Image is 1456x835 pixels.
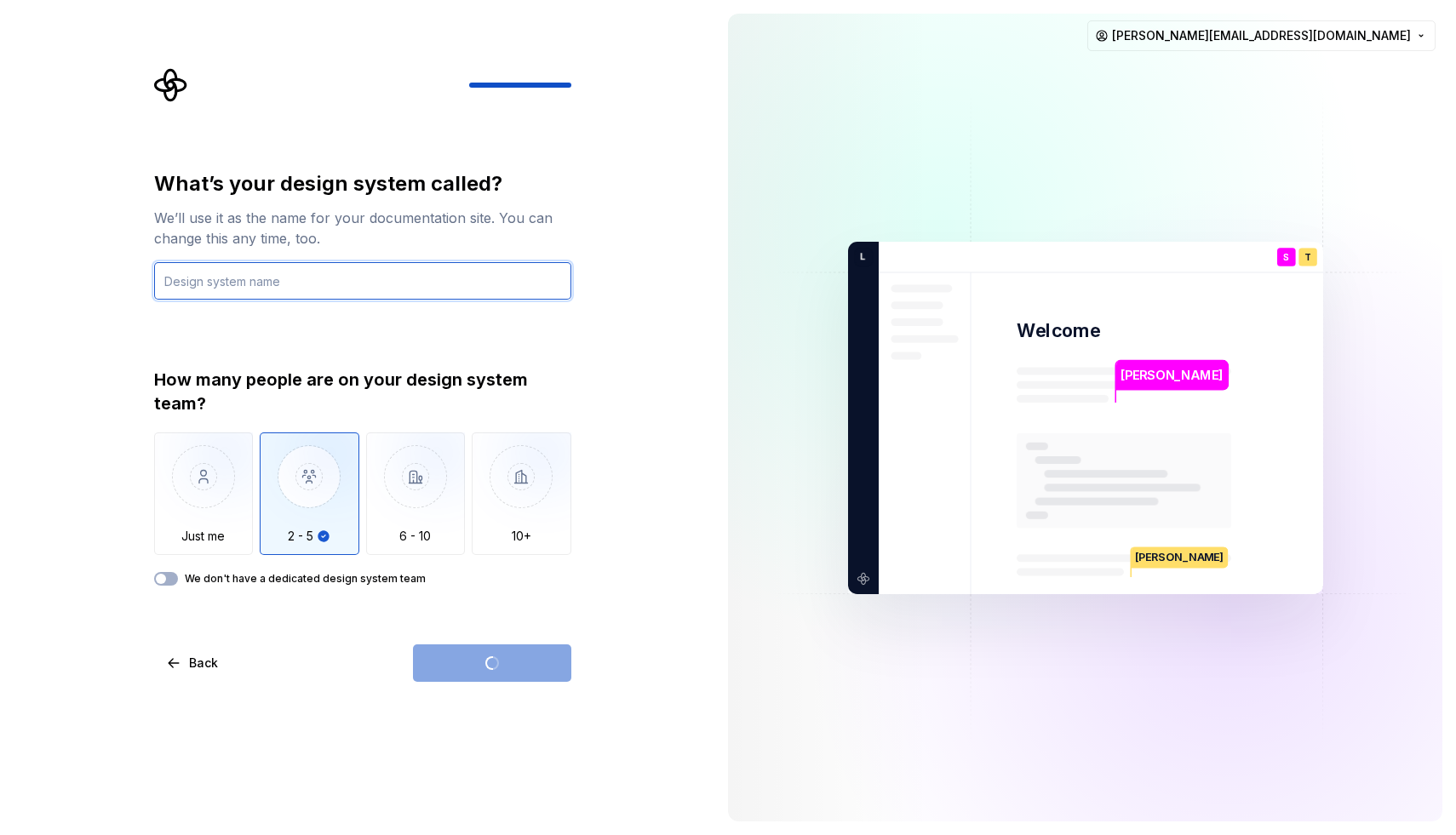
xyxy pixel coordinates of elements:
label: We don't have a dedicated design system team [185,572,426,586]
div: How many people are on your design system team? [154,368,571,415]
button: [PERSON_NAME][EMAIL_ADDRESS][DOMAIN_NAME] [1087,20,1436,51]
span: Back [189,655,218,672]
p: L [854,249,866,264]
p: Welcome [1017,318,1100,343]
svg: Supernova Logo [154,68,188,102]
input: Design system name [154,262,571,300]
button: Back [154,644,232,682]
div: We’ll use it as the name for your documentation site. You can change this any time, too. [154,208,571,249]
div: What’s your design system called? [154,170,571,197]
p: S [1283,252,1289,261]
span: [PERSON_NAME][EMAIL_ADDRESS][DOMAIN_NAME] [1112,27,1411,44]
p: [PERSON_NAME] [1132,546,1228,568]
div: T [1298,248,1317,266]
p: [PERSON_NAME] [1121,365,1223,384]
